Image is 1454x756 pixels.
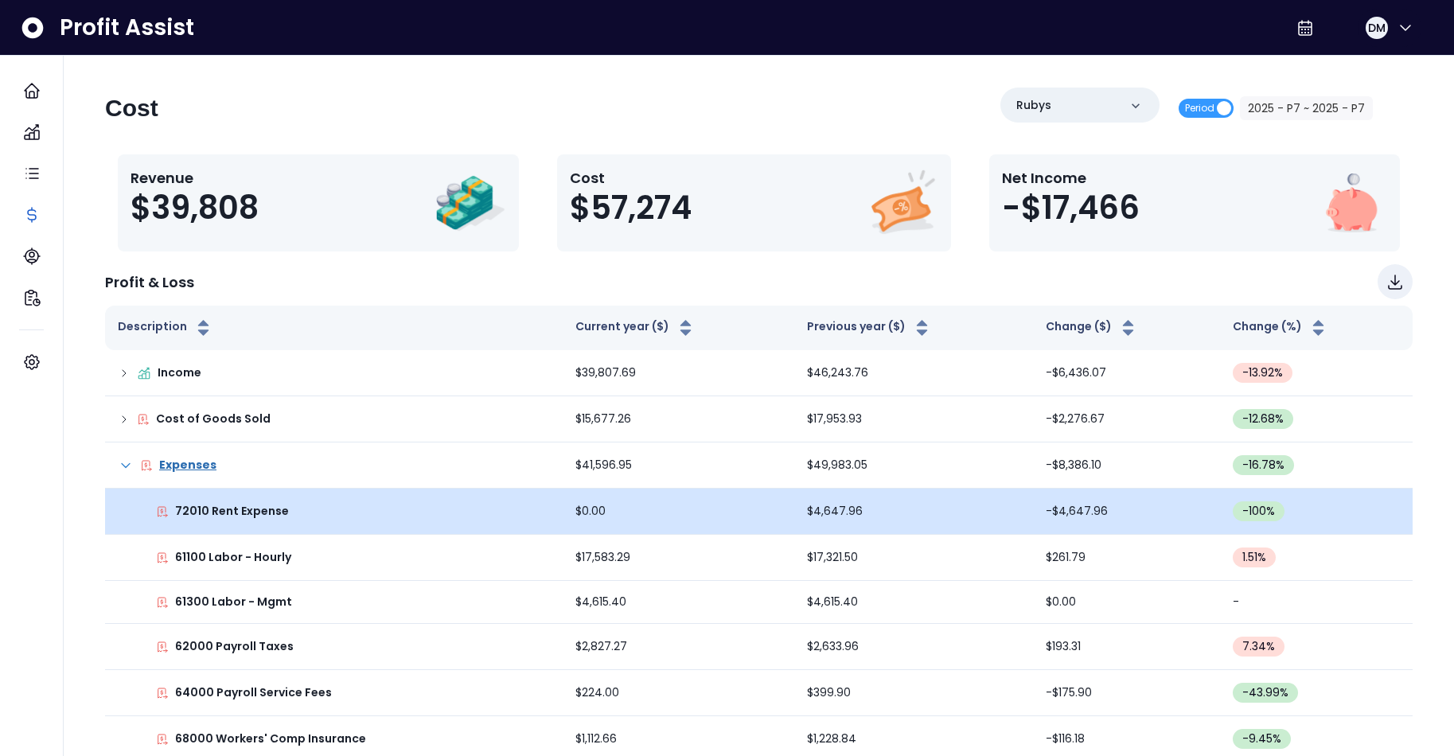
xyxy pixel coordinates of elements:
[175,684,332,701] p: 64000 Payroll Service Fees
[131,167,259,189] p: Revenue
[1242,638,1275,655] span: 7.34 %
[794,442,1033,489] td: $49,983.05
[105,271,194,293] p: Profit & Loss
[175,549,291,566] p: 61100 Labor - Hourly
[794,670,1033,716] td: $399.90
[867,167,938,239] img: Cost
[794,350,1033,396] td: $46,243.76
[794,489,1033,535] td: $4,647.96
[1033,581,1220,624] td: $0.00
[1233,318,1328,337] button: Change (%)
[807,318,932,337] button: Previous year ($)
[1033,535,1220,581] td: $261.79
[1240,96,1373,120] button: 2025 - P7 ~ 2025 - P7
[1016,97,1051,114] p: Rubys
[794,581,1033,624] td: $4,615.40
[570,189,692,227] span: $57,274
[156,411,271,427] p: Cost of Goods Sold
[1033,350,1220,396] td: -$6,436.07
[131,189,259,227] span: $39,808
[563,489,794,535] td: $0.00
[563,442,794,489] td: $41,596.95
[563,624,794,670] td: $2,827.27
[1242,457,1284,473] span: -16.78 %
[1242,684,1288,701] span: -43.99 %
[1002,189,1140,227] span: -$17,466
[1033,489,1220,535] td: -$4,647.96
[1242,364,1283,381] span: -13.92 %
[563,535,794,581] td: $17,583.29
[563,350,794,396] td: $39,807.69
[1033,442,1220,489] td: -$8,386.10
[105,94,158,123] h2: Cost
[1220,581,1413,624] td: -
[118,318,213,337] button: Description
[794,624,1033,670] td: $2,633.96
[1033,396,1220,442] td: -$2,276.67
[575,318,696,337] button: Current year ($)
[175,638,294,655] p: 62000 Payroll Taxes
[60,14,194,42] span: Profit Assist
[563,581,794,624] td: $4,615.40
[1002,167,1140,189] p: Net Income
[1242,549,1266,566] span: 1.51 %
[159,457,216,473] p: Expenses
[794,396,1033,442] td: $17,953.93
[1242,503,1275,520] span: -100 %
[1242,731,1281,747] span: -9.45 %
[1185,99,1214,118] span: Period
[563,396,794,442] td: $15,677.26
[435,167,506,239] img: Revenue
[1316,167,1387,239] img: Net Income
[158,364,201,381] p: Income
[175,594,292,610] p: 61300 Labor - Mgmt
[1046,318,1138,337] button: Change ($)
[1033,624,1220,670] td: $193.31
[175,503,289,520] p: 72010 Rent Expense
[1242,411,1284,427] span: -12.68 %
[1378,264,1413,299] button: Download
[175,731,366,747] p: 68000 Workers' Comp Insurance
[1033,670,1220,716] td: -$175.90
[563,670,794,716] td: $224.00
[1368,20,1386,36] span: DM
[794,535,1033,581] td: $17,321.50
[570,167,692,189] p: Cost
